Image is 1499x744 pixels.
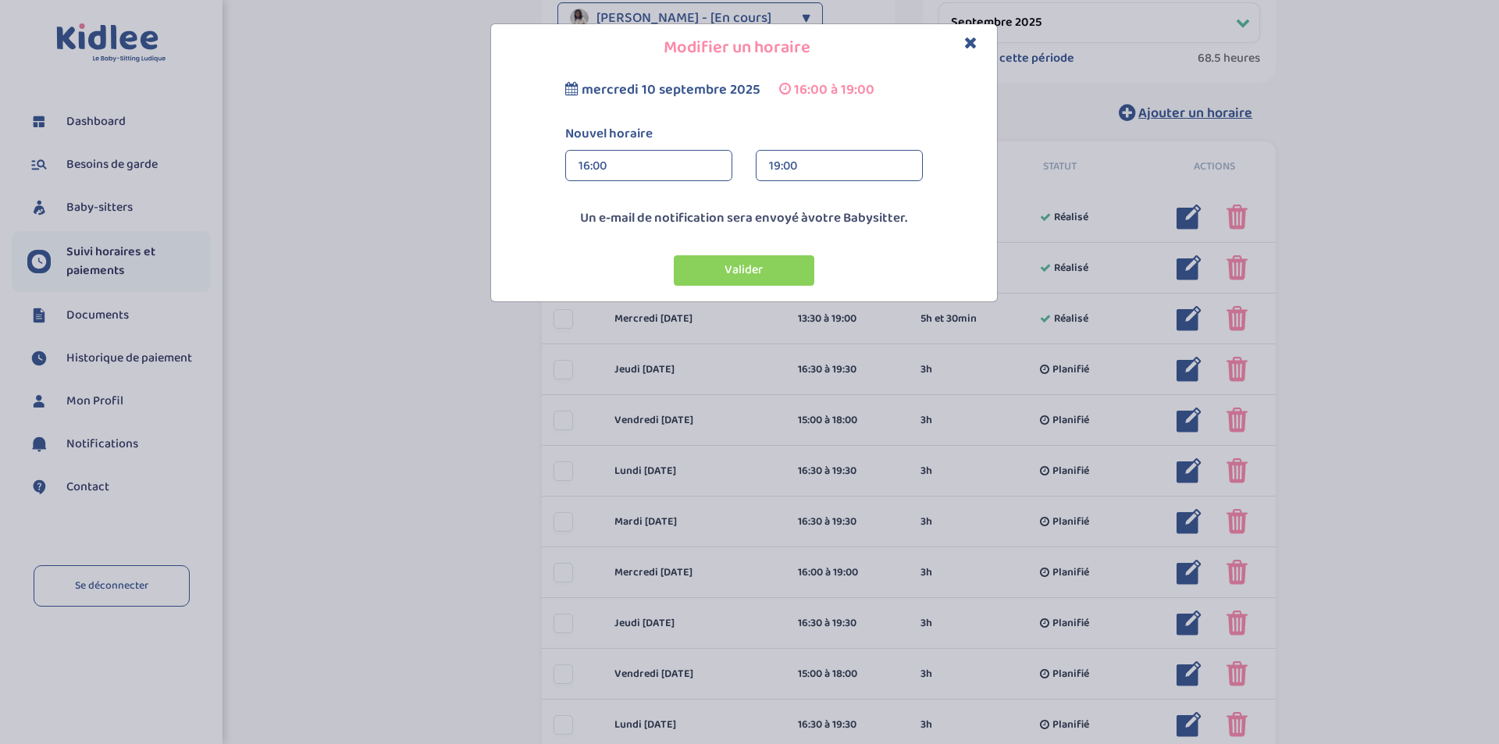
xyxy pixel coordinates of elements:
[964,34,977,52] button: Close
[794,79,874,101] span: 16:00 à 19:00
[495,208,993,229] p: Un e-mail de notification sera envoyé à
[769,151,910,182] div: 19:00
[503,36,985,60] h4: Modifier un horaire
[582,79,760,101] span: mercredi 10 septembre 2025
[674,255,814,286] button: Valider
[808,208,907,229] span: votre Babysitter.
[579,151,719,182] div: 16:00
[554,124,935,144] label: Nouvel horaire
